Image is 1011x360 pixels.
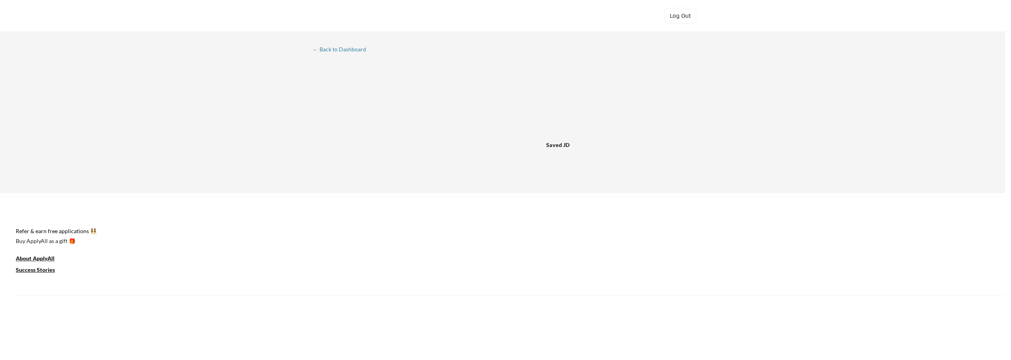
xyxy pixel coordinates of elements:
[665,8,696,24] button: Log Out
[16,266,55,273] u: Success Stories
[313,46,372,54] a: ← Back to Dashboard
[546,138,596,152] div: Saved JD
[16,255,54,262] u: About ApplyAll
[16,228,722,237] a: Refer & earn free applications 👯‍♀️
[372,102,430,110] div: These are job applications we think you'd be a good fit for, but couldn't apply you to automatica...
[16,254,66,264] a: About ApplyAll
[313,47,372,52] div: ← Back to Dashboard
[315,102,366,110] div: These are all the jobs you've been applied to so far.
[16,237,95,247] a: Buy ApplyAll as a gift 🎁
[16,266,66,275] a: Success Stories
[16,238,95,244] div: Buy ApplyAll as a gift 🎁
